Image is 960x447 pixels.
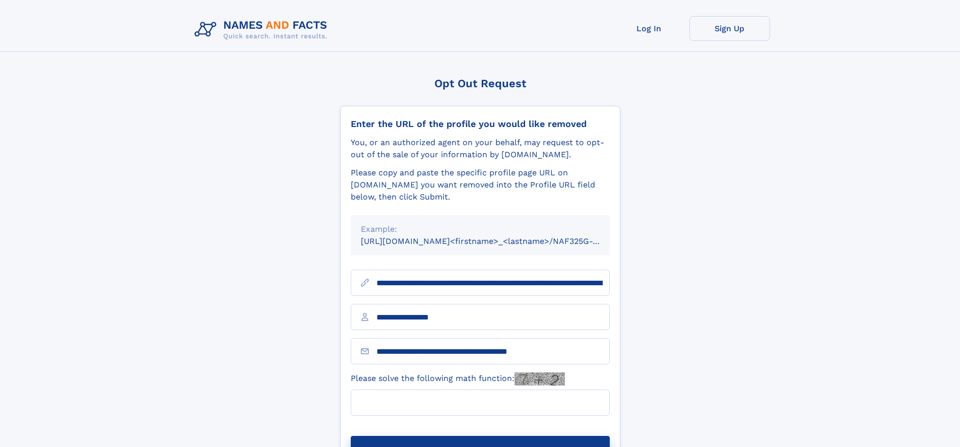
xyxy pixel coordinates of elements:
[361,223,600,235] div: Example:
[351,167,610,203] div: Please copy and paste the specific profile page URL on [DOMAIN_NAME] you want removed into the Pr...
[609,16,689,41] a: Log In
[190,16,336,43] img: Logo Names and Facts
[340,77,620,90] div: Opt Out Request
[351,118,610,130] div: Enter the URL of the profile you would like removed
[351,137,610,161] div: You, or an authorized agent on your behalf, may request to opt-out of the sale of your informatio...
[361,236,629,246] small: [URL][DOMAIN_NAME]<firstname>_<lastname>/NAF325G-xxxxxxxx
[351,372,565,386] label: Please solve the following math function:
[689,16,770,41] a: Sign Up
